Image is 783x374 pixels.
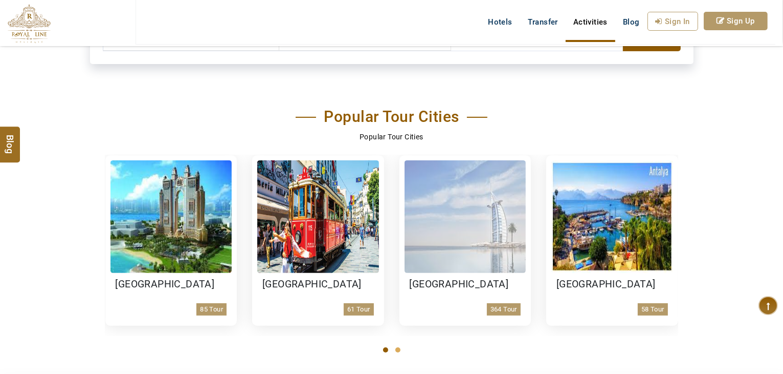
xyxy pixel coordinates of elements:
[520,12,566,32] a: Transfer
[546,155,678,325] a: [GEOGRAPHIC_DATA]58 Tour
[487,303,521,316] p: 364 Tour
[105,131,678,142] p: Popular Tour Cities
[262,278,374,290] h3: [GEOGRAPHIC_DATA]
[638,303,668,316] p: 58 Tour
[480,12,520,32] a: Hotels
[399,155,531,325] a: [GEOGRAPHIC_DATA]364 Tour
[410,278,521,290] h3: [GEOGRAPHIC_DATA]
[704,12,768,30] a: Sign Up
[647,12,698,31] a: Sign In
[116,278,227,290] h3: [GEOGRAPHIC_DATA]
[566,12,615,32] a: Activities
[4,134,17,143] span: Blog
[296,108,487,126] h2: Popular Tour Cities
[615,12,647,32] a: Blog
[105,155,237,325] a: [GEOGRAPHIC_DATA]85 Tour
[252,155,384,325] a: [GEOGRAPHIC_DATA]61 Tour
[8,4,51,43] img: The Royal Line Holidays
[623,17,640,27] span: Blog
[196,303,227,316] p: 85 Tour
[556,278,668,290] h3: [GEOGRAPHIC_DATA]
[344,303,374,316] p: 61 Tour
